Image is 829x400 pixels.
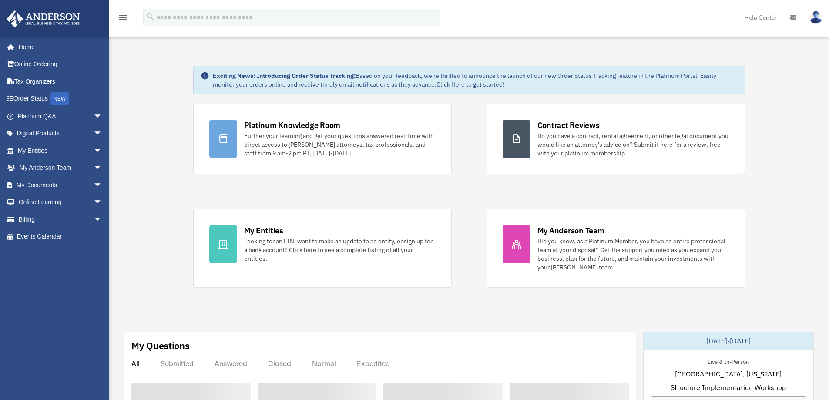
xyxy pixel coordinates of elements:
div: My Entities [244,225,283,236]
a: Events Calendar [6,228,115,245]
div: Based on your feedback, we're thrilled to announce the launch of our new Order Status Tracking fe... [213,71,738,89]
span: arrow_drop_down [94,194,111,212]
a: Platinum Knowledge Room Further your learning and get your questions answered real-time with dire... [193,104,452,174]
div: Expedited [357,359,390,368]
div: NEW [50,92,69,105]
a: My Entities Looking for an EIN, want to make an update to an entity, or sign up for a bank accoun... [193,209,452,288]
i: search [145,12,155,21]
div: My Questions [131,339,190,352]
span: arrow_drop_down [94,142,111,160]
span: Structure Implementation Workshop [671,382,786,393]
img: Anderson Advisors Platinum Portal [4,10,83,27]
div: Normal [312,359,336,368]
a: My Documentsarrow_drop_down [6,176,115,194]
div: Closed [268,359,291,368]
div: Platinum Knowledge Room [244,120,341,131]
img: User Pic [809,11,822,24]
span: arrow_drop_down [94,159,111,177]
a: Contract Reviews Do you have a contract, rental agreement, or other legal document you would like... [487,104,745,174]
a: Tax Organizers [6,73,115,90]
a: Order StatusNEW [6,90,115,108]
a: My Anderson Team Did you know, as a Platinum Member, you have an entire professional team at your... [487,209,745,288]
div: Contract Reviews [537,120,600,131]
div: Submitted [161,359,194,368]
span: arrow_drop_down [94,176,111,194]
a: Online Learningarrow_drop_down [6,194,115,211]
a: Billingarrow_drop_down [6,211,115,228]
div: Looking for an EIN, want to make an update to an entity, or sign up for a bank account? Click her... [244,237,436,263]
span: [GEOGRAPHIC_DATA], [US_STATE] [675,369,782,379]
div: Did you know, as a Platinum Member, you have an entire professional team at your disposal? Get th... [537,237,729,272]
div: My Anderson Team [537,225,604,236]
span: arrow_drop_down [94,211,111,229]
a: Digital Productsarrow_drop_down [6,125,115,142]
a: My Anderson Teamarrow_drop_down [6,159,115,177]
div: Do you have a contract, rental agreement, or other legal document you would like an attorney's ad... [537,131,729,158]
a: Platinum Q&Aarrow_drop_down [6,108,115,125]
div: [DATE]-[DATE] [644,332,813,350]
a: Click Here to get started! [436,81,504,88]
div: All [131,359,140,368]
div: Live & In-Person [701,356,756,366]
span: arrow_drop_down [94,125,111,143]
a: Online Ordering [6,56,115,73]
i: menu [117,12,128,23]
strong: Exciting News: Introducing Order Status Tracking! [213,72,356,80]
div: Answered [215,359,247,368]
div: Further your learning and get your questions answered real-time with direct access to [PERSON_NAM... [244,131,436,158]
a: menu [117,15,128,23]
span: arrow_drop_down [94,108,111,125]
a: Home [6,38,111,56]
a: My Entitiesarrow_drop_down [6,142,115,159]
